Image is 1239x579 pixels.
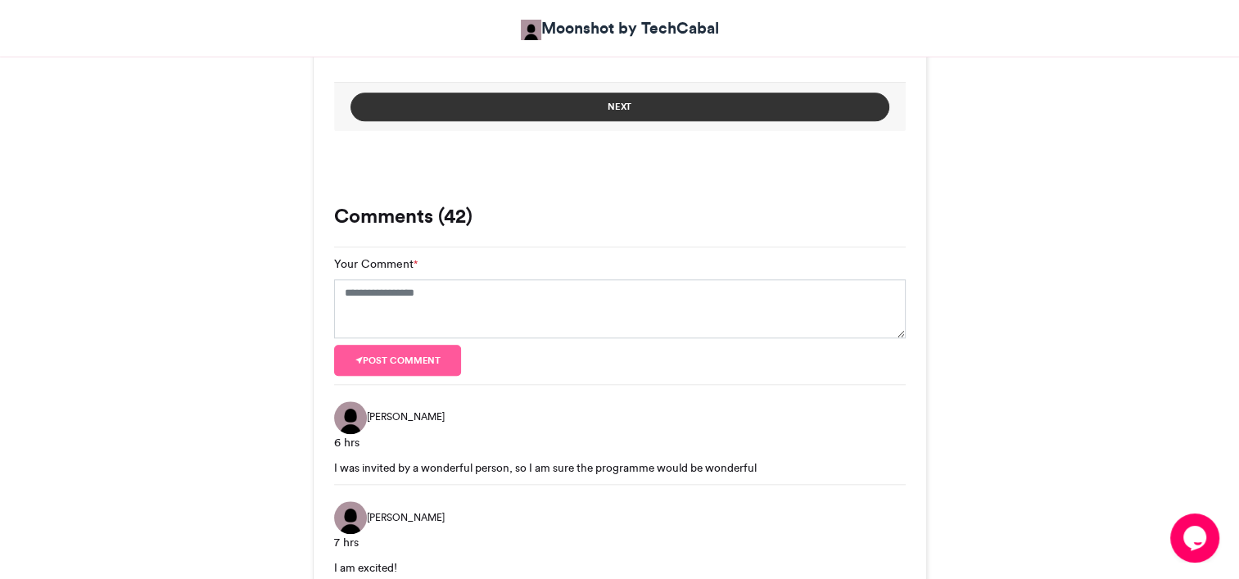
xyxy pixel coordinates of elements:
a: Moonshot by TechCabal [521,16,719,40]
span: [PERSON_NAME] [367,510,445,525]
h3: Comments (42) [334,206,906,226]
iframe: chat widget [1170,513,1223,563]
img: Michael [334,401,367,434]
div: 6 hrs [334,434,906,451]
img: Esther [334,501,367,534]
div: I was invited by a wonderful person, so I am sure the programme would be wonderful [334,459,906,476]
button: Post comment [334,345,462,376]
img: Moonshot by TechCabal [521,20,541,40]
div: I am excited! [334,559,906,576]
button: Next [350,93,889,121]
div: 7 hrs [334,534,906,551]
label: Your Comment [334,256,418,273]
span: [PERSON_NAME] [367,409,445,424]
